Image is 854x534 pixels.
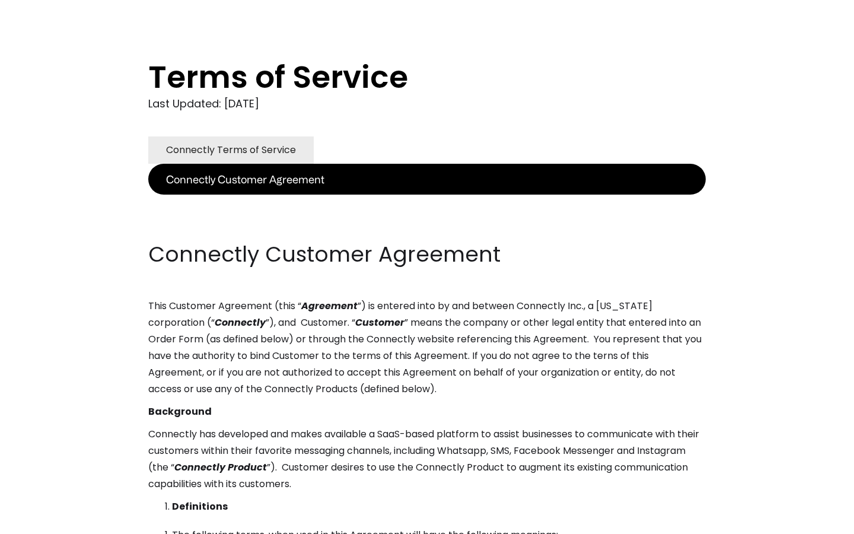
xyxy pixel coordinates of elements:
[174,460,267,474] em: Connectly Product
[148,298,706,398] p: This Customer Agreement (this “ ”) is entered into by and between Connectly Inc., a [US_STATE] co...
[148,95,706,113] div: Last Updated: [DATE]
[148,59,658,95] h1: Terms of Service
[148,405,212,418] strong: Background
[148,240,706,269] h2: Connectly Customer Agreement
[301,299,358,313] em: Agreement
[12,512,71,530] aside: Language selected: English
[355,316,404,329] em: Customer
[148,426,706,492] p: Connectly has developed and makes available a SaaS-based platform to assist businesses to communi...
[24,513,71,530] ul: Language list
[166,142,296,158] div: Connectly Terms of Service
[148,195,706,211] p: ‍
[148,217,706,234] p: ‍
[172,500,228,513] strong: Definitions
[166,171,324,187] div: Connectly Customer Agreement
[215,316,266,329] em: Connectly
